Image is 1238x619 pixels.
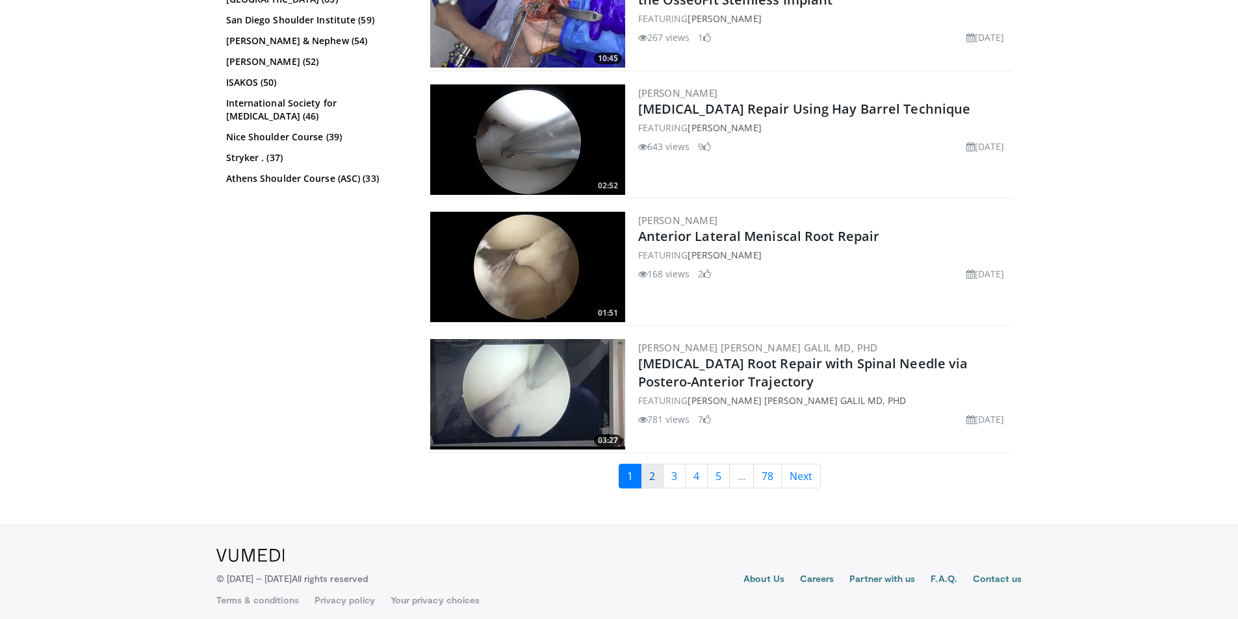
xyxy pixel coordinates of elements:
[641,464,664,488] a: 2
[698,412,711,426] li: 7
[638,355,968,390] a: [MEDICAL_DATA] Root Repair with Spinal Needle via Postero-Anterior Trajectory
[226,131,405,144] a: Nice Shoulder Course (39)
[698,31,711,44] li: 1
[594,180,622,192] span: 02:52
[226,14,405,27] a: San Diego Shoulder Institute (59)
[638,140,690,153] li: 643 views
[430,212,625,322] img: 79f3c451-6734-4c3d-ae0c-4779cf0ef7a5.300x170_q85_crop-smart_upscale.jpg
[226,76,405,89] a: ISAKOS (50)
[292,573,368,584] span: All rights reserved
[315,594,375,607] a: Privacy policy
[743,572,784,588] a: About Us
[638,100,971,118] a: [MEDICAL_DATA] Repair Using Hay Barrel Technique
[391,594,480,607] a: Your privacy choices
[216,594,299,607] a: Terms & conditions
[216,549,285,562] img: VuMedi Logo
[698,267,711,281] li: 2
[707,464,730,488] a: 5
[226,97,405,123] a: International Society for [MEDICAL_DATA] (46)
[226,34,405,47] a: [PERSON_NAME] & Nephew (54)
[638,227,880,245] a: Anterior Lateral Meniscal Root Repair
[638,341,878,354] a: [PERSON_NAME] [PERSON_NAME] Galil MD, PhD
[638,86,718,99] a: [PERSON_NAME]
[685,464,708,488] a: 4
[663,464,686,488] a: 3
[430,339,625,449] img: a362fb8a-f59e-4437-a272-4bf476c7affd.300x170_q85_crop-smart_upscale.jpg
[430,212,625,322] a: 01:51
[594,53,622,64] span: 10:45
[638,12,1010,25] div: FEATURING
[688,394,906,407] a: [PERSON_NAME] [PERSON_NAME] Galil MD, PhD
[226,172,405,185] a: Athens Shoulder Course (ASC) (33)
[688,249,761,261] a: [PERSON_NAME]
[966,412,1005,426] li: [DATE]
[638,214,718,227] a: [PERSON_NAME]
[931,572,957,588] a: F.A.Q.
[849,572,915,588] a: Partner with us
[594,435,622,446] span: 03:27
[966,31,1005,44] li: [DATE]
[430,84,625,195] a: 02:52
[638,394,1010,407] div: FEATURING
[430,339,625,449] a: 03:27
[638,31,690,44] li: 267 views
[638,121,1010,134] div: FEATURING
[594,307,622,319] span: 01:51
[698,140,711,153] li: 9
[688,12,761,25] a: [PERSON_NAME]
[430,84,625,195] img: 0d7cc754-e1d8-49db-b078-aae5fc606ba8.300x170_q85_crop-smart_upscale.jpg
[638,412,690,426] li: 781 views
[226,151,405,164] a: Stryker . (37)
[800,572,834,588] a: Careers
[781,464,821,488] a: Next
[966,140,1005,153] li: [DATE]
[638,248,1010,262] div: FEATURING
[226,55,405,68] a: [PERSON_NAME] (52)
[638,267,690,281] li: 168 views
[966,267,1005,281] li: [DATE]
[216,572,368,585] p: © [DATE] – [DATE]
[753,464,782,488] a: 78
[688,121,761,134] a: [PERSON_NAME]
[428,464,1012,488] nav: Search results pages
[619,464,641,488] a: 1
[973,572,1022,588] a: Contact us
